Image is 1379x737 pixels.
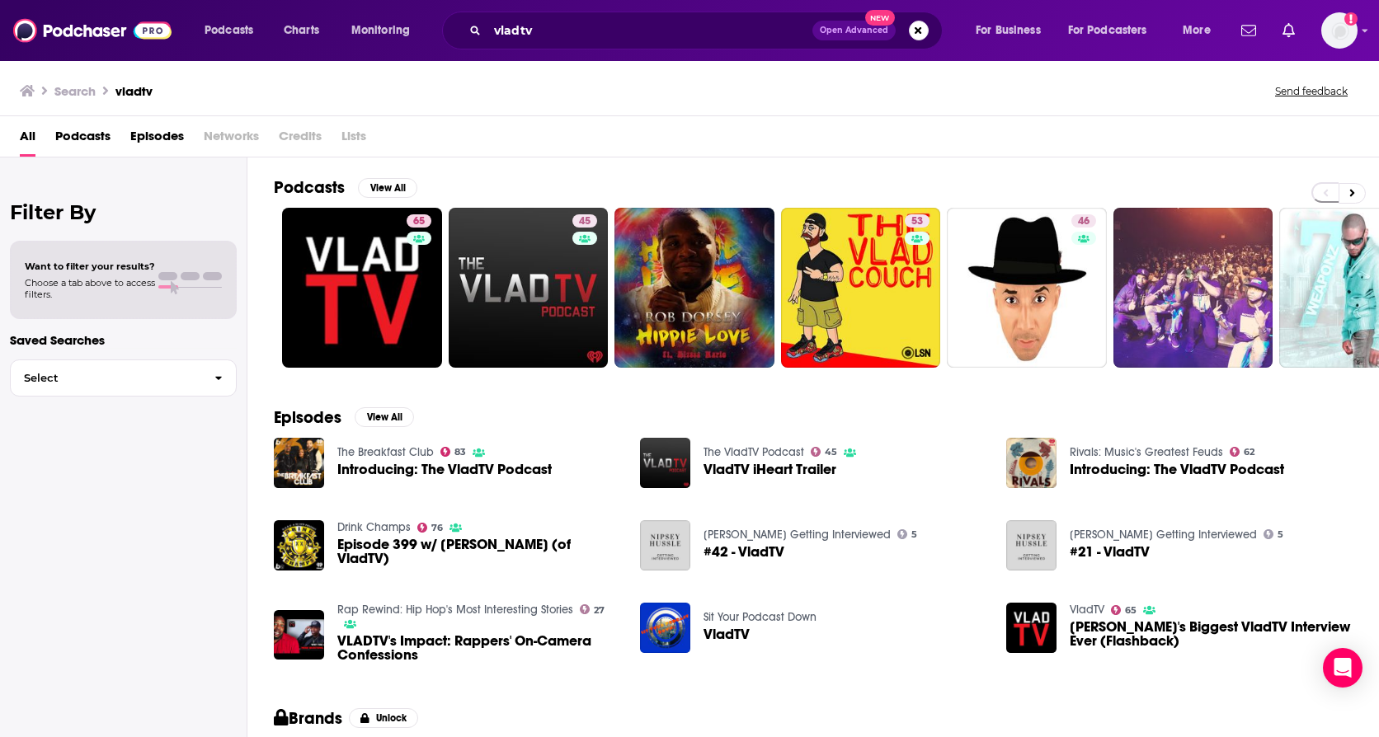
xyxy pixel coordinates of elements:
[704,627,750,641] a: VladTV
[1171,17,1231,44] button: open menu
[274,407,341,428] h2: Episodes
[20,123,35,157] a: All
[10,359,237,397] button: Select
[1183,19,1211,42] span: More
[1070,528,1257,542] a: Nipsey Hussle Getting Interviewed
[337,537,620,566] span: Episode 399 w/ [PERSON_NAME] (of VladTV)
[284,19,319,42] span: Charts
[1070,545,1150,559] a: #21 - VladTV
[704,445,804,459] a: The VladTV Podcast
[704,545,784,559] a: #42 - VladTV
[337,603,573,617] a: Rap Rewind: Hip Hop's Most Interesting Stories
[1078,214,1090,230] span: 46
[205,19,253,42] span: Podcasts
[449,208,609,368] a: 45
[1244,448,1254,456] span: 62
[337,445,434,459] a: The Breakfast Club
[1070,620,1353,648] span: [PERSON_NAME]'s Biggest VladTV Interview Ever (Flashback)
[1323,648,1363,688] div: Open Intercom Messenger
[355,407,414,427] button: View All
[1006,603,1057,653] img: Boosie's Biggest VladTV Interview Ever (Flashback)
[1006,520,1057,570] img: #21 - VladTV
[1276,16,1301,45] a: Show notifications dropdown
[341,123,366,157] span: Lists
[25,277,155,300] span: Choose a tab above to access filters.
[1125,607,1137,614] span: 65
[337,520,411,534] a: Drink Champs
[820,26,888,35] span: Open Advanced
[704,462,836,476] a: VladTV iHeart Trailer
[812,21,896,40] button: Open AdvancedNew
[897,529,918,539] a: 5
[337,537,620,566] a: Episode 399 w/ DJ VLAD (of VladTV)
[594,607,605,614] span: 27
[204,123,259,157] span: Networks
[10,200,237,224] h2: Filter By
[579,214,591,230] span: 45
[825,448,837,456] span: 45
[274,610,324,660] img: VLADTV's Impact: Rappers' On-Camera Confessions
[1070,603,1104,617] a: VladTV
[454,448,466,456] span: 83
[340,17,431,44] button: open menu
[947,208,1107,368] a: 46
[274,407,414,428] a: EpisodesView All
[580,604,605,614] a: 27
[1057,17,1171,44] button: open menu
[1070,620,1353,648] a: Boosie's Biggest VladTV Interview Ever (Flashback)
[1321,12,1358,49] span: Logged in as molly.burgoyne
[13,15,172,46] img: Podchaser - Follow, Share and Rate Podcasts
[274,177,345,198] h2: Podcasts
[1344,12,1358,26] svg: Add a profile image
[1270,84,1353,98] button: Send feedback
[487,17,812,44] input: Search podcasts, credits, & more...
[193,17,275,44] button: open menu
[458,12,958,49] div: Search podcasts, credits, & more...
[1070,462,1284,476] a: Introducing: The VladTV Podcast
[1321,12,1358,49] button: Show profile menu
[10,332,237,348] p: Saved Searches
[358,178,417,198] button: View All
[905,214,930,228] a: 53
[1264,529,1284,539] a: 5
[1071,214,1096,228] a: 46
[440,447,467,457] a: 83
[413,214,425,230] span: 65
[282,208,442,368] a: 65
[1006,438,1057,488] img: Introducing: The VladTV Podcast
[572,214,597,228] a: 45
[1111,605,1137,615] a: 65
[1070,445,1223,459] a: Rivals: Music's Greatest Feuds
[407,214,431,228] a: 65
[417,523,444,533] a: 76
[1230,447,1255,457] a: 62
[640,603,690,653] img: VladTV
[55,123,111,157] a: Podcasts
[337,462,552,476] a: Introducing: The VladTV Podcast
[25,261,155,272] span: Want to filter your results?
[640,520,690,570] img: #42 - VladTV
[704,610,817,624] a: Sit Your Podcast Down
[274,520,324,570] img: Episode 399 w/ DJ VLAD (of VladTV)
[1235,16,1263,45] a: Show notifications dropdown
[640,438,690,488] img: VladTV iHeart Trailer
[279,123,322,157] span: Credits
[351,19,410,42] span: Monitoring
[811,447,838,457] a: 45
[130,123,184,157] a: Episodes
